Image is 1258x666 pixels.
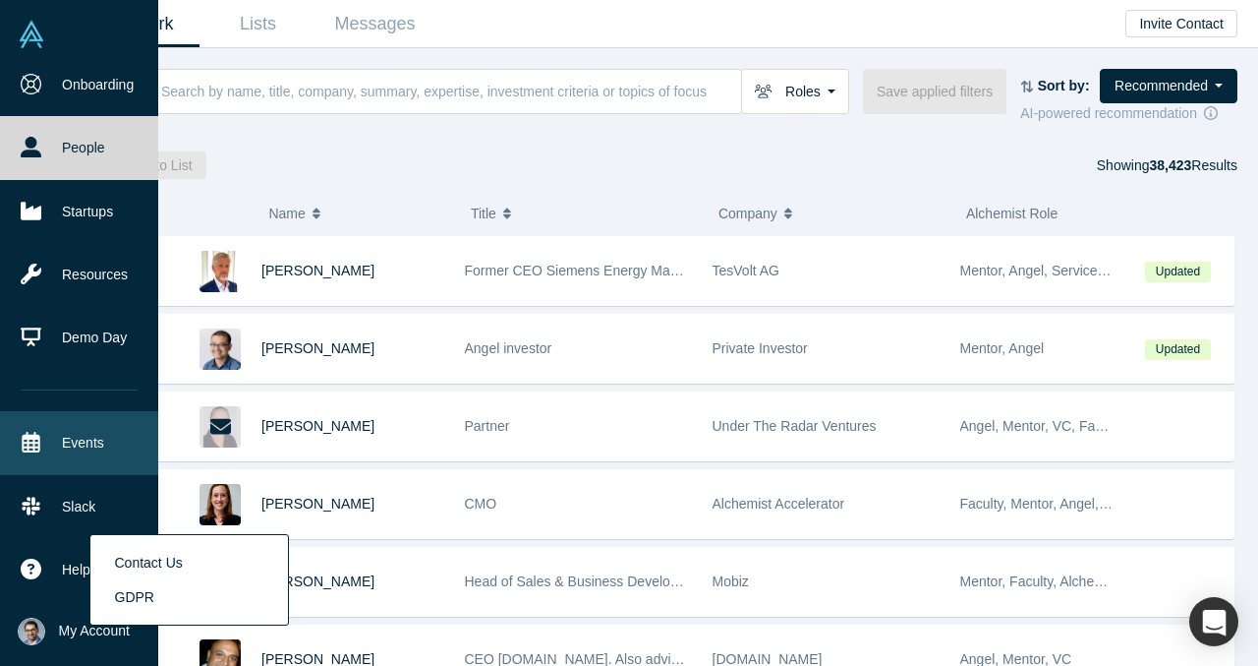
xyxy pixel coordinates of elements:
span: Alchemist Accelerator [713,496,845,512]
img: Ralf Christian's Profile Image [200,251,241,292]
div: Showing [1097,151,1237,179]
img: Alchemist Vault Logo [18,21,45,48]
a: [PERSON_NAME] [261,418,374,434]
span: Help [62,560,90,580]
span: Name [268,193,305,234]
span: Angel investor [465,340,552,356]
span: My Account [59,621,130,641]
input: Search by name, title, company, summary, expertise, investment criteria or topics of focus [159,68,741,114]
span: Company [718,193,777,234]
a: Messages [316,1,433,47]
span: Results [1149,157,1237,173]
a: [PERSON_NAME] [261,574,374,589]
button: Save applied filters [863,69,1006,114]
strong: 38,423 [1149,157,1191,173]
span: Angel, Mentor, VC, Faculty [960,418,1124,434]
button: My Account [18,618,130,645]
span: CMO [465,496,497,512]
a: [PERSON_NAME] [261,263,374,278]
strong: Sort by: [1038,78,1090,93]
button: Add to List [114,151,206,179]
a: [PERSON_NAME] [261,496,374,512]
button: Name [268,193,450,234]
button: Roles [741,69,849,114]
span: Partner [465,418,510,434]
img: VP Singh's Account [18,618,45,645]
span: Private Investor [713,340,808,356]
button: Company [718,193,945,234]
button: Recommended [1100,69,1237,103]
a: Lists [200,1,316,47]
span: Mentor, Angel, Service Provider [960,263,1153,278]
span: Updated [1145,339,1210,360]
span: Mentor, Angel [960,340,1045,356]
span: Under The Radar Ventures [713,418,877,434]
img: Devon Crews's Profile Image [200,484,241,525]
div: AI-powered recommendation [1020,103,1237,124]
img: Danny Chee's Profile Image [200,329,241,370]
span: Mentor, Faculty, Alchemist 25 [960,574,1139,589]
span: Former CEO Siemens Energy Management Division of SIEMENS AG [465,263,887,278]
a: Contact Us [108,546,271,580]
a: GDPR [108,580,271,615]
span: TesVolt AG [713,263,779,278]
span: Head of Sales & Business Development (interim) [465,574,763,589]
span: Mobiz [713,574,749,589]
span: Title [471,193,496,234]
button: Title [471,193,698,234]
span: Alchemist Role [966,206,1058,221]
button: Invite Contact [1125,10,1237,37]
a: [PERSON_NAME] [261,340,374,356]
span: Updated [1145,262,1210,282]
